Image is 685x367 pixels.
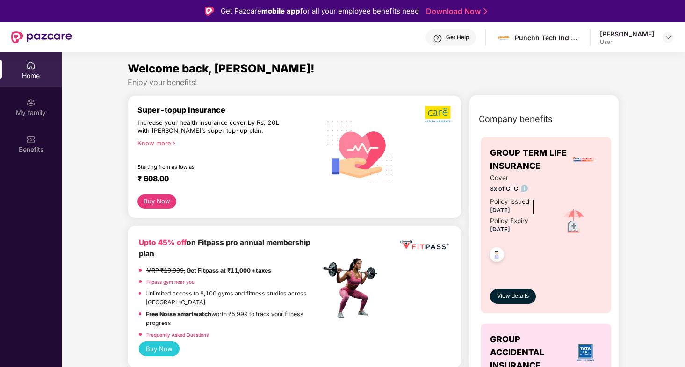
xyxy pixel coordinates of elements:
img: svg+xml;base64,PHN2ZyBpZD0iSG9tZSIgeG1sbnM9Imh0dHA6Ly93d3cudzMub3JnLzIwMDAvc3ZnIiB3aWR0aD0iMjAiIG... [26,61,36,70]
span: Welcome back, [PERSON_NAME]! [128,62,315,75]
span: Cover [490,173,546,183]
img: info [521,185,528,192]
a: Download Now [426,7,484,16]
img: svg+xml;base64,PHN2ZyBpZD0iQmVuZWZpdHMiIHhtbG5zPSJodHRwOi8vd3d3LnczLm9yZy8yMDAwL3N2ZyIgd2lkdGg9Ij... [26,135,36,144]
img: svg+xml;base64,PHN2ZyB4bWxucz0iaHR0cDovL3d3dy53My5vcmcvMjAwMC9zdmciIHdpZHRoPSI0OC45NDMiIGhlaWdodD... [485,245,508,267]
button: Buy Now [137,194,176,209]
div: [PERSON_NAME] [600,29,654,38]
b: on Fitpass pro annual membership plan [139,238,310,258]
img: svg+xml;base64,PHN2ZyB3aWR0aD0iMjAiIGhlaWdodD0iMjAiIHZpZXdCb3g9IjAgMCAyMCAyMCIgZmlsbD0ibm9uZSIgeG... [26,98,36,107]
strong: Free Noise smartwatch [146,310,211,317]
img: b5dec4f62d2307b9de63beb79f102df3.png [425,105,452,123]
div: Punchh Tech India Pvt Ltd (A PAR Technology Company) [515,33,580,42]
img: insurerLogo [573,340,598,365]
button: Buy Now [139,341,180,356]
span: [DATE] [490,207,510,214]
span: 3x of CTC [490,184,546,193]
span: right [171,141,176,146]
img: fppp.png [398,237,450,253]
button: View details [490,289,536,304]
img: fpp.png [320,256,386,321]
span: GROUP TERM LIFE INSURANCE [490,146,567,173]
div: User [600,38,654,46]
img: images.jpg [497,31,511,44]
div: Get Help [446,34,469,41]
img: icon [557,205,590,238]
strong: mobile app [261,7,300,15]
img: New Pazcare Logo [11,31,72,43]
div: ₹ 608.00 [137,174,311,185]
a: Frequently Asked Questions! [146,332,210,338]
div: Policy issued [490,197,529,207]
img: svg+xml;base64,PHN2ZyB4bWxucz0iaHR0cDovL3d3dy53My5vcmcvMjAwMC9zdmciIHhtbG5zOnhsaW5rPSJodHRwOi8vd3... [321,110,399,190]
div: Policy Expiry [490,216,528,226]
div: Increase your health insurance cover by Rs. 20L with [PERSON_NAME]’s super top-up plan. [137,119,281,135]
img: Stroke [483,7,487,16]
div: Get Pazcare for all your employee benefits need [221,6,419,17]
span: View details [497,292,529,301]
p: Unlimited access to 8,100 gyms and fitness studios across [GEOGRAPHIC_DATA] [145,289,320,307]
img: svg+xml;base64,PHN2ZyBpZD0iSGVscC0zMngzMiIgeG1sbnM9Imh0dHA6Ly93d3cudzMub3JnLzIwMDAvc3ZnIiB3aWR0aD... [433,34,442,43]
img: Logo [205,7,214,16]
div: Starting from as low as [137,164,281,170]
a: Fitpass gym near you [146,279,195,285]
strong: Get Fitpass at ₹11,000 +taxes [187,267,271,274]
span: [DATE] [490,226,510,233]
img: svg+xml;base64,PHN2ZyBpZD0iRHJvcGRvd24tMzJ4MzIiIHhtbG5zPSJodHRwOi8vd3d3LnczLm9yZy8yMDAwL3N2ZyIgd2... [664,34,672,41]
span: Company benefits [479,113,553,126]
img: insurerLogo [572,147,597,172]
div: Enjoy your benefits! [128,78,620,87]
del: MRP ₹19,999, [146,267,185,274]
div: Super-topup Insurance [137,105,321,115]
div: Know more [137,139,315,146]
b: Upto 45% off [139,238,187,247]
p: worth ₹5,999 to track your fitness progress [146,309,320,328]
